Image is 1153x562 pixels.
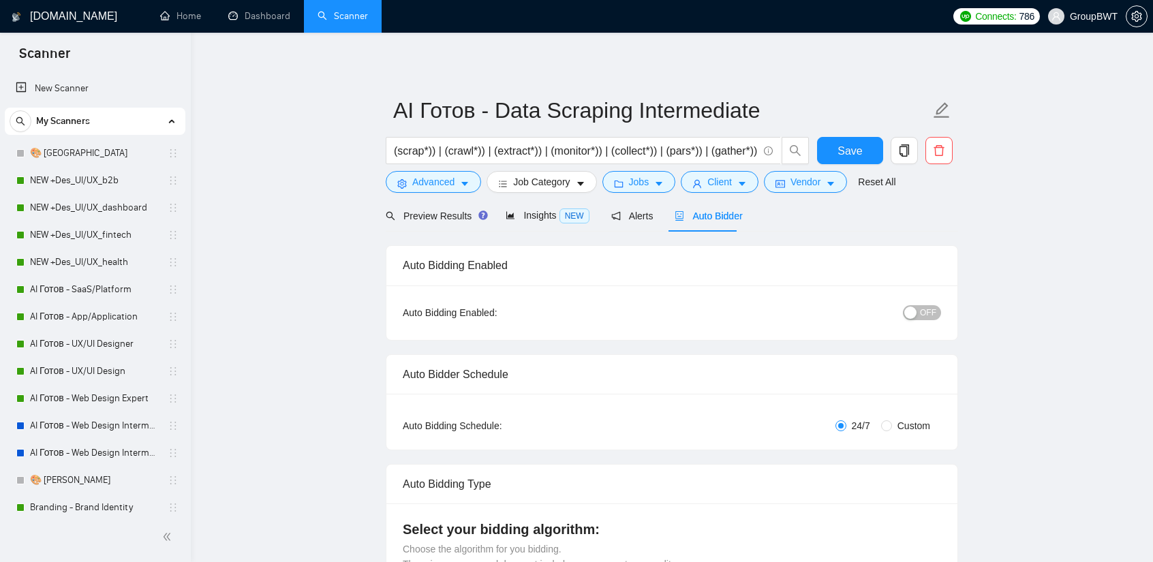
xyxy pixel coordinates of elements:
iframe: Intercom live chat [1107,516,1139,548]
button: search [782,137,809,164]
span: user [692,178,702,189]
span: setting [1126,11,1147,22]
span: idcard [775,178,785,189]
span: Scanner [8,44,81,72]
button: setting [1126,5,1148,27]
a: AI Готов - SaaS/Platform [30,276,159,303]
a: NEW +Des_UI/UX_fintech [30,221,159,249]
span: holder [168,148,179,159]
span: search [386,211,395,221]
img: logo [12,6,21,28]
span: Custom [892,418,936,433]
span: Auto Bidder [675,210,742,221]
span: Preview Results [386,210,484,221]
a: homeHome [160,10,201,22]
span: holder [168,339,179,349]
span: info-circle [764,146,773,155]
a: NEW +Des_UI/UX_dashboard [30,194,159,221]
span: caret-down [460,178,470,189]
button: Save [817,137,883,164]
span: holder [168,311,179,322]
input: Search Freelance Jobs... [394,142,758,159]
button: settingAdvancedcaret-down [386,171,481,193]
a: NEW +Des_UI/UX_b2b [30,167,159,194]
h4: Select your bidding algorithm: [403,520,941,539]
span: edit [933,102,951,119]
div: Auto Bidder Schedule [403,355,941,394]
button: barsJob Categorycaret-down [487,171,596,193]
div: Auto Bidding Schedule: [403,418,582,433]
span: double-left [162,530,176,544]
span: robot [675,211,684,221]
img: upwork-logo.png [960,11,971,22]
a: setting [1126,11,1148,22]
a: AI Готов - Web Design Intermediate минус Development [30,439,159,467]
span: holder [168,475,179,486]
span: Alerts [611,210,654,221]
span: Job Category [513,174,570,189]
span: holder [168,257,179,268]
span: notification [611,211,621,221]
a: 🎨 [PERSON_NAME] [30,467,159,494]
span: My Scanners [36,108,90,135]
span: delete [926,144,952,157]
span: Client [707,174,732,189]
a: AI Готов - UX/UI Designer [30,330,159,358]
div: Auto Bidding Type [403,465,941,503]
input: Scanner name... [393,93,930,127]
span: copy [891,144,917,157]
a: searchScanner [318,10,368,22]
span: holder [168,393,179,404]
span: setting [397,178,407,189]
span: 786 [1019,9,1034,24]
a: NEW +Des_UI/UX_health [30,249,159,276]
div: Auto Bidding Enabled: [403,305,582,320]
span: bars [498,178,508,189]
div: Tooltip anchor [477,209,489,221]
li: New Scanner [5,75,185,102]
span: caret-down [654,178,664,189]
span: holder [168,366,179,377]
span: holder [168,284,179,295]
span: 24/7 [846,418,876,433]
a: AI Готов - UX/UI Design [30,358,159,385]
span: Connects: [975,9,1016,24]
div: Auto Bidding Enabled [403,246,941,285]
a: AI Готов - Web Design Intermediate минус Developer [30,412,159,439]
span: OFF [920,305,936,320]
span: holder [168,202,179,213]
span: search [782,144,808,157]
span: holder [168,230,179,240]
span: Jobs [629,174,649,189]
span: holder [168,448,179,458]
button: userClientcaret-down [681,171,758,193]
span: caret-down [576,178,585,189]
a: AI Готов - App/Application [30,303,159,330]
button: search [10,110,31,132]
span: folder [614,178,624,189]
span: user [1051,12,1061,21]
a: AI Готов - Web Design Expert [30,385,159,412]
span: holder [168,502,179,513]
span: holder [168,420,179,431]
span: caret-down [737,178,747,189]
a: New Scanner [16,75,174,102]
button: folderJobscaret-down [602,171,676,193]
a: Reset All [858,174,895,189]
span: holder [168,175,179,186]
span: NEW [559,208,589,223]
button: copy [891,137,918,164]
button: idcardVendorcaret-down [764,171,847,193]
span: area-chart [506,210,515,220]
span: caret-down [826,178,835,189]
button: delete [925,137,953,164]
a: dashboardDashboard [228,10,290,22]
span: Advanced [412,174,455,189]
a: Branding - Brand Identity [30,494,159,521]
span: search [10,116,31,126]
span: Vendor [790,174,820,189]
span: Save [837,142,862,159]
span: Insights [506,210,589,221]
a: 🎨 [GEOGRAPHIC_DATA] [30,140,159,167]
